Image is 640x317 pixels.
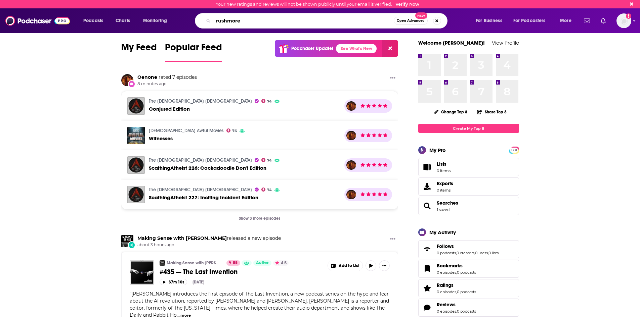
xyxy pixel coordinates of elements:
div: New Episode [128,241,135,249]
span: , [456,251,457,255]
a: Create My Top 8 [418,124,519,133]
a: Bookmarks [437,263,476,269]
button: Show More Button [387,235,398,244]
span: Conjured Edition [149,106,190,112]
h3: released a new episode [137,235,281,242]
a: 0 podcasts [437,251,456,255]
button: Show More Button [387,74,398,83]
a: 0 lists [488,251,499,255]
button: open menu [471,15,511,26]
a: Making Sense with Sam Harris [121,235,133,247]
span: Charts [116,16,130,25]
span: Monitoring [143,16,167,25]
span: PRO [510,148,518,153]
a: Follows [421,245,434,254]
button: Change Top 8 [430,108,472,116]
a: 0 podcasts [457,270,476,275]
span: Follows [437,243,454,249]
img: ScathingAtheist 227: Inciting Incident Edition [127,186,145,203]
a: Show notifications dropdown [581,15,593,27]
span: , [474,251,475,255]
a: Making Sense with Sam Harris [137,235,227,241]
a: 74 [261,188,272,192]
img: User Profile [616,13,631,28]
a: God Awful Movies [149,128,224,134]
div: [DATE] [193,280,204,284]
a: Verify Now [395,2,419,7]
span: Open Advanced [397,19,425,22]
div: My Activity [429,229,456,235]
span: Lists [421,162,434,172]
span: Active [256,260,269,266]
a: 0 episodes [437,309,456,314]
div: Oenone's Rating: 5 out of 5 [360,102,388,110]
button: Open AdvancedNew [394,17,428,25]
a: Ratings [437,282,476,288]
span: Exports [437,180,453,187]
button: Show More Button [379,260,390,271]
button: Show profile menu [616,13,631,28]
a: Oenone [137,74,157,80]
a: 0 episodes [437,289,456,294]
a: Exports [418,177,519,196]
span: For Podcasters [513,16,546,25]
img: Oenone [121,74,133,86]
a: 0 podcasts [457,309,476,314]
img: Oenone [346,101,356,111]
span: ScathingAtheist 226: Cockadoodle Don't Edition [149,165,266,171]
span: More [560,16,571,25]
img: ScathingAtheist 226: Cockadoodle Don't Edition [127,156,145,174]
span: Searches [437,200,458,206]
a: Searches [421,201,434,211]
span: Lists [437,161,446,167]
a: View Profile [492,40,519,46]
span: 74 [267,100,272,103]
a: Reviews [421,303,434,312]
a: #435 — The Last Invention [160,268,323,276]
a: Oenone [346,160,356,170]
span: 74 [267,159,272,162]
a: 0 creators [457,251,474,255]
span: Podcasts [83,16,103,25]
a: 0 users [475,251,488,255]
a: 0 podcasts [457,289,476,294]
div: Oenone's Rating: 5 out of 5 [360,131,388,140]
p: Podchaser Update! [291,46,333,51]
span: , [456,289,457,294]
a: 74 [261,158,272,162]
span: ScathingAtheist 227: Inciting Incident Edition [149,194,258,201]
a: Show notifications dropdown [598,15,608,27]
span: Bookmarks [437,263,463,269]
span: Add to List [339,263,359,268]
div: Oenone's Rating: 5 out of 5 [360,191,388,199]
img: Podchaser - Follow, Share and Rate Podcasts [5,14,70,27]
span: Ratings [418,279,519,297]
span: 74 [267,189,272,192]
a: Charts [111,15,134,26]
img: Oenone [346,131,356,141]
a: My Feed [121,42,157,62]
img: Making Sense with Sam Harris [160,260,165,266]
input: Search podcasts, credits, & more... [213,15,394,26]
span: Reviews [418,299,519,317]
svg: Email not verified [626,13,631,19]
img: Witnesses [127,127,145,144]
span: Ratings [437,282,454,288]
span: Reviews [437,302,456,308]
button: Show 3 more episodes [233,212,286,224]
span: My Feed [121,42,157,57]
div: Search podcasts, credits, & more... [201,13,454,29]
a: The Scathing Atheist [149,98,252,104]
a: 1 saved [437,207,450,212]
a: Conjured Edition [127,97,145,115]
a: Making Sense with [PERSON_NAME] [167,260,222,266]
span: Witnesses [149,135,173,142]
